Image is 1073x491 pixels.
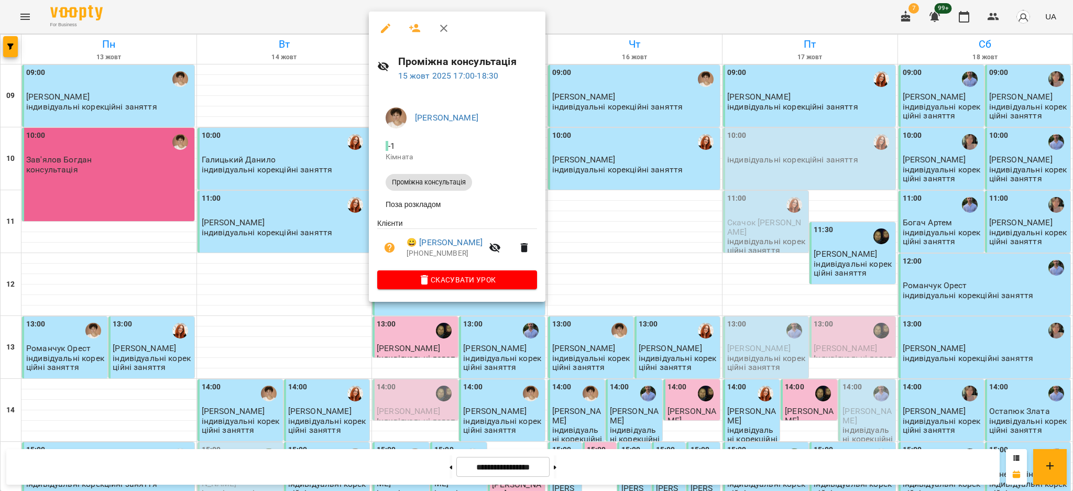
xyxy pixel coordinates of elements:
span: - 1 [386,141,397,151]
span: Проміжна консультація [386,178,472,187]
button: Візит ще не сплачено. Додати оплату? [377,235,402,260]
p: [PHONE_NUMBER] [407,248,483,259]
a: [PERSON_NAME] [415,113,478,123]
button: Скасувати Урок [377,270,537,289]
p: Кімната [386,152,529,162]
span: Скасувати Урок [386,274,529,286]
a: 15 жовт 2025 17:00-18:30 [398,71,499,81]
ul: Клієнти [377,218,537,270]
li: Поза розкладом [377,195,537,214]
h6: Проміжна консультація [398,53,537,70]
img: 31d4c4074aa92923e42354039cbfc10a.jpg [386,107,407,128]
a: 😀 [PERSON_NAME] [407,236,483,249]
